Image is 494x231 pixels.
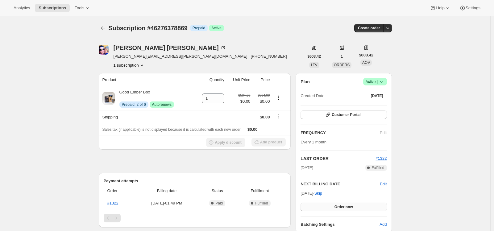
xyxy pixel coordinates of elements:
div: [PERSON_NAME] [PERSON_NAME] [114,45,226,51]
button: Skip [311,188,326,198]
h2: FREQUENCY [301,130,380,136]
span: Subscriptions [39,6,66,10]
button: Subscriptions [99,24,107,32]
a: #1322 [376,156,387,161]
th: Unit Price [226,73,252,87]
small: $534.00 [258,93,270,97]
span: Created Date [301,93,324,99]
th: Order [104,184,135,198]
button: Shipping actions [273,113,283,120]
div: Good Ember Box [115,89,174,108]
th: Quantity [194,73,226,87]
span: Every 1 month [301,140,326,144]
span: Subscription #46276378869 [109,25,188,31]
span: Fulfillment [238,188,282,194]
span: [DATE] [301,165,313,171]
h2: Payment attempts [104,178,286,184]
nav: Pagination [104,214,286,222]
img: product img [102,92,115,105]
th: Price [252,73,272,87]
h2: LAST ORDER [301,155,376,162]
span: Billing date [136,188,197,194]
a: #1322 [107,201,118,205]
span: [DATE] · 01:49 PM [136,200,197,206]
h6: Batching Settings [301,221,380,228]
span: Prepaid: 2 of 6 [122,102,146,107]
span: [DATE] [371,93,383,98]
span: Fulfilled [255,201,268,206]
button: $603.42 [304,52,325,61]
th: Shipping [99,110,194,124]
button: Customer Portal [301,110,387,119]
span: Create order [358,26,380,31]
span: Autorenews [152,102,172,107]
span: Katherine Babiarz [99,45,109,55]
span: Active [211,26,222,31]
span: Customer Portal [332,112,360,117]
span: Order now [334,204,353,209]
span: Help [436,6,444,10]
span: Fulfilled [372,165,384,170]
span: $0.00 [238,98,250,105]
th: Product [99,73,194,87]
button: Product actions [273,94,283,101]
button: #1322 [376,155,387,162]
button: Add [376,220,390,229]
span: Skip [314,190,322,196]
span: Tools [75,6,84,10]
button: Create order [354,24,384,32]
span: Sales tax (if applicable) is not displayed because it is calculated with each new order. [102,127,242,132]
button: Edit [380,181,387,187]
span: $603.42 [308,54,321,59]
span: Analytics [14,6,30,10]
button: 1 [337,52,347,61]
button: Order now [301,203,387,211]
span: 1 [341,54,343,59]
span: $0.00 [247,127,258,132]
button: Product actions [114,62,145,68]
span: Active [366,79,384,85]
span: Settings [466,6,480,10]
button: Help [426,4,454,12]
span: $0.00 [254,98,270,105]
small: $534.00 [238,93,250,97]
button: Tools [71,4,94,12]
button: Analytics [10,4,34,12]
span: Prepaid [193,26,205,31]
span: $0.00 [260,115,270,119]
span: LTV [311,63,318,67]
button: Subscriptions [35,4,70,12]
span: | [377,79,378,84]
h2: NEXT BILLING DATE [301,181,380,187]
span: [DATE] · [301,191,322,196]
button: Settings [456,4,484,12]
button: [DATE] [367,92,387,100]
span: Add [380,221,387,228]
span: AOV [362,60,370,65]
span: ORDERS [334,63,350,67]
span: [PERSON_NAME][EMAIL_ADDRESS][PERSON_NAME][DOMAIN_NAME] · [PHONE_NUMBER] [114,53,287,60]
span: $603.42 [359,52,373,58]
span: Paid [215,201,223,206]
span: Status [201,188,234,194]
h2: Plan [301,79,310,85]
